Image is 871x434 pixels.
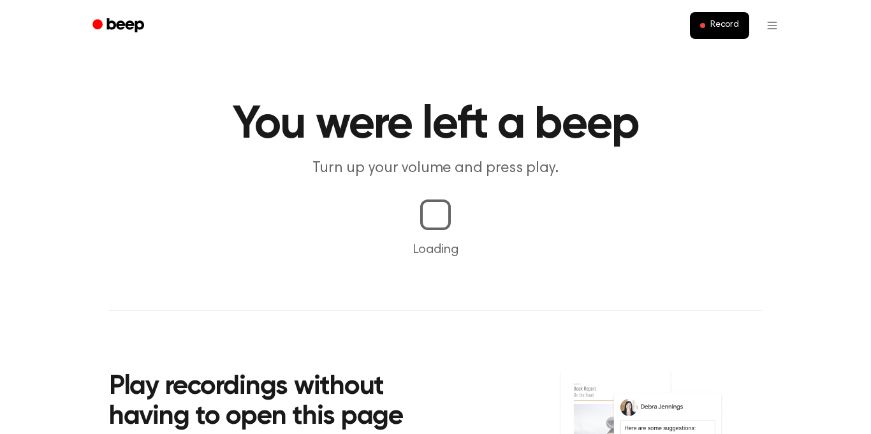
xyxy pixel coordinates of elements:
span: Record [710,20,739,31]
h2: Play recordings without having to open this page [109,372,453,433]
a: Beep [84,13,156,38]
button: Record [690,12,749,39]
p: Loading [15,240,856,259]
h1: You were left a beep [109,102,762,148]
button: Open menu [757,10,787,41]
p: Turn up your volume and press play. [191,158,680,179]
